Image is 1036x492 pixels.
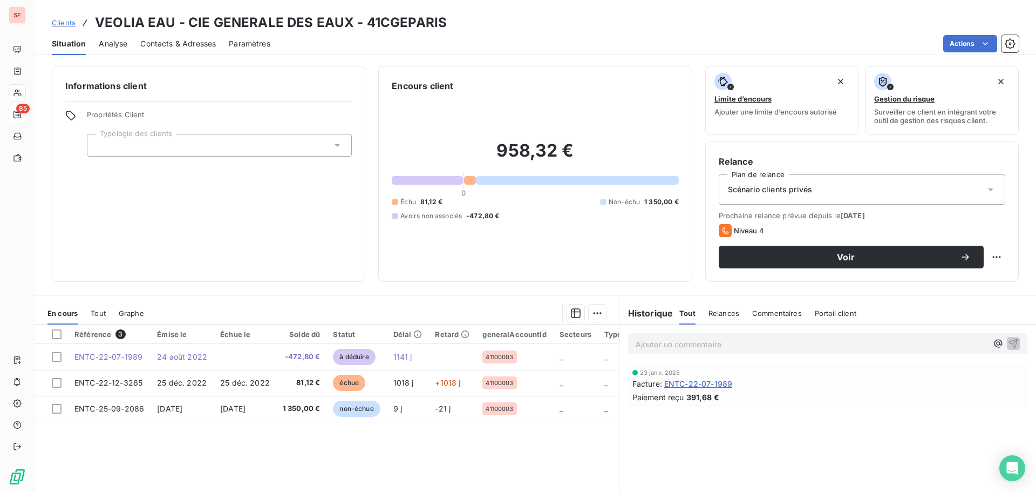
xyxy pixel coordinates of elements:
div: Secteurs [560,330,591,339]
span: 41100003 [486,406,513,412]
span: Voir [732,253,960,261]
span: Relances [708,309,739,318]
div: generalAccountId [482,330,546,339]
span: 81,12 € [420,197,442,207]
span: Contacts & Adresses [140,38,216,49]
span: _ [560,404,563,413]
span: Niveau 4 [734,226,764,235]
span: -472,80 € [466,211,499,221]
h6: Encours client [392,79,453,92]
a: Clients [52,17,76,28]
span: 23 janv. 2025 [640,369,680,376]
span: +1018 j [435,378,460,387]
button: Gestion du risqueSurveiller ce client en intégrant votre outil de gestion des risques client. [865,66,1019,135]
span: 0 [461,188,466,197]
span: échue [333,375,365,391]
span: ENTC-22-12-3265 [74,378,142,387]
span: à déduire [333,349,375,365]
span: ENTC-22-07-1989 [74,352,142,361]
span: Commentaires [752,309,802,318]
span: _ [560,352,563,361]
span: ENTC-22-07-1989 [664,378,732,389]
span: _ [604,352,608,361]
span: Gestion du risque [874,95,935,103]
span: 391,68 € [686,392,719,403]
span: 1 350,00 € [283,403,321,414]
span: Portail client [815,309,856,318]
span: [DATE] [220,404,246,413]
div: Statut [333,330,380,339]
span: -21 j [435,404,451,413]
span: [DATE] [157,404,182,413]
span: Tout [91,309,106,318]
h2: 958,32 € [392,140,678,172]
span: Limite d’encours [714,95,772,103]
span: 41100003 [486,380,513,386]
span: non-échue [333,401,380,417]
span: Prochaine relance prévue depuis le [719,211,1005,220]
span: Tout [679,309,696,318]
span: 41100003 [486,354,513,360]
span: 81,12 € [283,378,321,388]
h6: Historique [619,307,673,320]
span: _ [560,378,563,387]
div: Référence [74,329,144,339]
div: Open Intercom Messenger [999,455,1025,481]
span: 1 350,00 € [644,197,679,207]
span: 25 déc. 2022 [157,378,207,387]
span: 3 [115,329,125,339]
span: 9 j [393,404,402,413]
span: 24 août 2022 [157,352,207,361]
h6: Relance [719,155,1005,168]
div: Retard [435,330,469,339]
span: Surveiller ce client en intégrant votre outil de gestion des risques client. [874,107,1010,125]
span: Avoirs non associés [400,211,462,221]
span: Paiement reçu [632,392,684,403]
img: Logo LeanPay [9,468,26,486]
span: Clients [52,18,76,27]
span: Graphe [119,309,144,318]
span: 25 déc. 2022 [220,378,270,387]
div: SE [9,6,26,24]
span: Ajouter une limite d’encours autorisé [714,107,837,116]
button: Actions [943,35,997,52]
h6: Informations client [65,79,352,92]
span: -472,80 € [283,352,321,362]
span: Facture : [632,378,662,389]
div: Types de contentieux [604,330,681,339]
span: _ [604,378,608,387]
h3: VEOLIA EAU - CIE GENERALE DES EAUX - 41CGEPARIS [95,13,447,32]
div: Délai [393,330,422,339]
button: Limite d’encoursAjouter une limite d’encours autorisé [705,66,859,135]
span: Propriétés Client [87,110,352,125]
div: Échue le [220,330,270,339]
span: Situation [52,38,86,49]
span: [DATE] [841,211,865,220]
div: Solde dû [283,330,321,339]
span: 85 [16,104,30,113]
span: En cours [47,309,78,318]
span: Échu [400,197,416,207]
span: 1141 j [393,352,412,361]
input: Ajouter une valeur [96,140,105,150]
span: Paramètres [229,38,270,49]
span: Scénario clients privés [728,184,812,195]
span: ENTC-25-09-2086 [74,404,144,413]
div: Émise le [157,330,207,339]
span: Non-échu [609,197,640,207]
span: Analyse [99,38,127,49]
span: 1018 j [393,378,414,387]
span: _ [604,404,608,413]
button: Voir [719,246,984,268]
